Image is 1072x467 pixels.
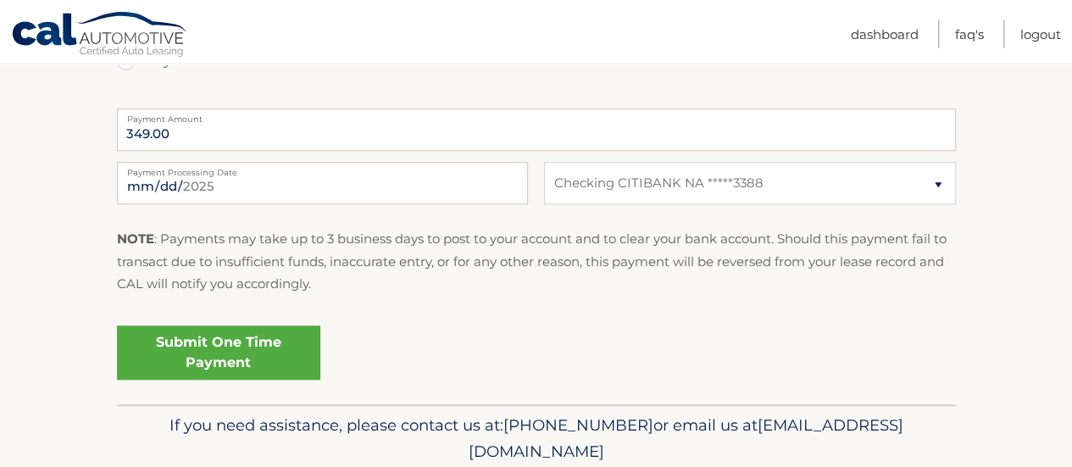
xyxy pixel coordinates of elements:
a: Dashboard [851,20,919,48]
label: Payment Amount [117,108,956,122]
label: Payment Processing Date [117,162,528,175]
a: Submit One Time Payment [117,325,320,380]
input: Payment Amount [117,108,956,151]
input: Payment Date [117,162,528,204]
a: Cal Automotive [11,11,189,60]
a: Logout [1020,20,1061,48]
p: If you need assistance, please contact us at: or email us at [128,412,945,466]
strong: NOTE [117,231,154,247]
span: [PHONE_NUMBER] [503,415,653,435]
a: FAQ's [955,20,984,48]
p: : Payments may take up to 3 business days to post to your account and to clear your bank account.... [117,228,956,295]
